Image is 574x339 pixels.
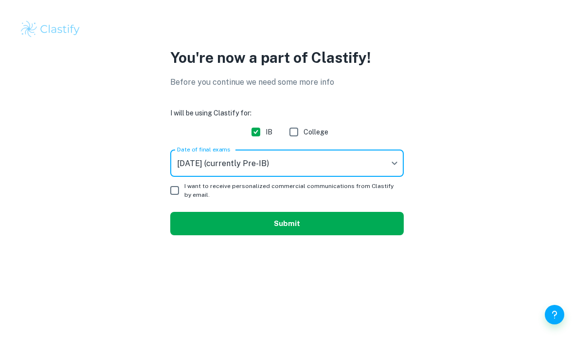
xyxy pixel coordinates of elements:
[304,127,328,137] span: College
[266,127,272,137] span: IB
[170,212,404,235] button: Submit
[19,19,555,39] a: Clastify logo
[19,19,81,39] img: Clastify logo
[170,47,404,69] p: You're now a part of Clastify!
[170,76,404,88] p: Before you continue we need some more info
[170,108,404,118] h6: I will be using Clastify for:
[184,182,396,199] span: I want to receive personalized commercial communications from Clastify by email.
[545,305,564,324] button: Help and Feedback
[177,145,230,153] label: Date of final exams
[170,150,404,177] div: [DATE] (currently Pre-IB)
